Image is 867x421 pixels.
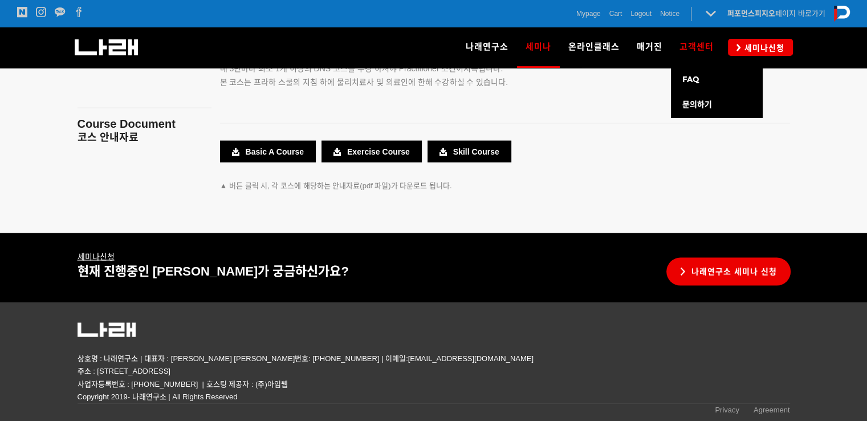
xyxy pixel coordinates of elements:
span: 지속됩니다. [463,63,503,72]
a: FAQ [671,67,762,92]
span: Agreement [754,405,790,414]
a: Skill Course [428,140,511,162]
a: 매거진 [628,27,671,67]
a: Notice [660,8,679,19]
span: FAQ [682,75,699,84]
span: 고객센터 [679,42,714,52]
span: 본 코스는 프라하 스쿨의 지침 하에 물리치료사 및 의료인에 한해 수강하실 수 있습니다. [220,77,508,86]
img: 5c63318082161.png [78,322,136,337]
p: 사업자등록번호 : [PHONE_NUMBER] | 호스팅 제공자 : (주)아임웹 [78,378,790,390]
span: 세미나신청 [741,42,784,54]
span: ▲ 버튼 클릭 시, 각 코스에 해당하는 안내자료(pdf 파일)가 다운로드 됩니다. [220,181,452,189]
a: Cart [609,8,622,19]
a: Exercise Course [321,140,422,162]
span: Privacy [715,405,739,414]
a: 세미나 [78,252,100,261]
span: 온라인클래스 [568,42,620,52]
span: 매거진 [637,42,662,52]
span: 매 3년마다 최소 1개 이상의 DNS 코스를 수강 하셔야 Practitioner 조건이 [220,63,464,72]
p: 상호명 : 나래연구소 | 대표자 : [PERSON_NAME] [PERSON_NAME]번호: [PHONE_NUMBER] | 이메일:[EMAIL_ADDRESS][DOMAIN_NA... [78,352,790,377]
a: 문의하기 [671,92,762,118]
span: Course Document [78,117,176,129]
p: Copyright 2019- 나래연구소 | All Rights Reserved [78,390,790,403]
a: 나래연구소 세미나 신청 [666,257,791,285]
a: Privacy [715,403,739,419]
a: 나래연구소 [457,27,517,67]
a: 퍼포먼스피지오페이지 바로가기 [727,9,825,18]
a: 세미나 [517,27,560,67]
span: 나래연구소 [466,42,508,52]
span: 세미나 [526,38,551,56]
a: Logout [630,8,652,19]
a: Agreement [754,403,790,419]
a: Mypage [576,8,601,19]
span: 문의하기 [682,100,712,110]
u: 신청 [78,252,115,261]
a: 온라인클래스 [560,27,628,67]
a: 세미나신청 [728,39,793,55]
span: 현재 진행중인 [PERSON_NAME]가 궁금하신가요? [78,264,349,278]
span: 코스 안내자료 [78,131,139,143]
a: 고객센터 [671,27,722,67]
strong: 퍼포먼스피지오 [727,9,775,18]
a: Basic A Course [220,140,316,162]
